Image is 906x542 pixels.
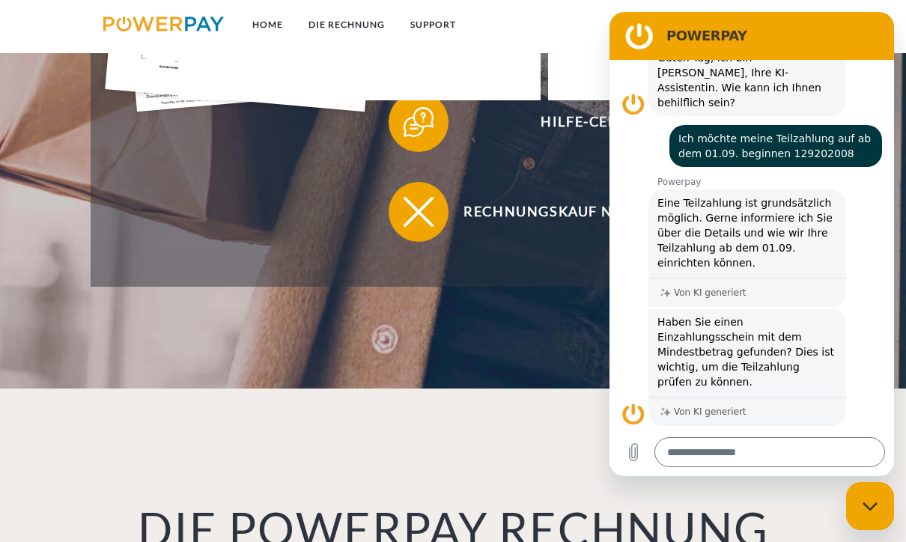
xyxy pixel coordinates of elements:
[726,11,772,38] a: agb
[103,16,224,31] img: logo-powerpay.svg
[389,92,778,152] button: Hilfe-Center
[400,103,437,141] img: qb_help.svg
[846,482,894,530] iframe: Schaltfläche zum Öffnen des Messaging-Fensters; Konversation läuft
[411,182,778,242] span: Rechnungskauf nicht möglich
[296,11,398,38] a: DIE RECHNUNG
[389,182,778,242] button: Rechnungskauf nicht möglich
[240,11,296,38] a: Home
[400,193,437,231] img: qb_close.svg
[398,11,469,38] a: SUPPORT
[609,12,894,476] iframe: Messaging-Fenster
[411,92,778,152] span: Hilfe-Center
